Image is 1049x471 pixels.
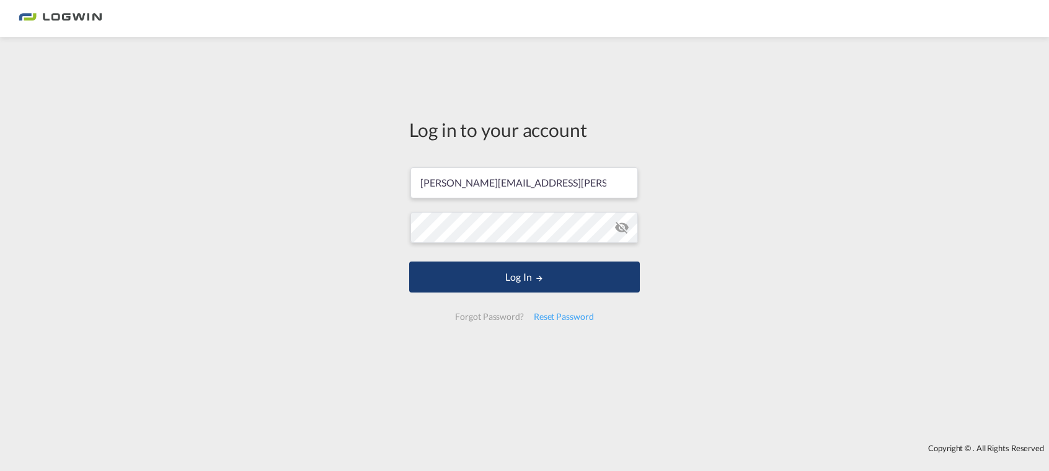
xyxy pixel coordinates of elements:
div: Log in to your account [409,117,640,143]
button: LOGIN [409,262,640,293]
input: Enter email/phone number [410,167,638,198]
img: bc73a0e0d8c111efacd525e4c8ad7d32.png [19,5,102,33]
md-icon: icon-eye-off [614,220,629,235]
div: Forgot Password? [450,306,528,328]
div: Reset Password [529,306,599,328]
